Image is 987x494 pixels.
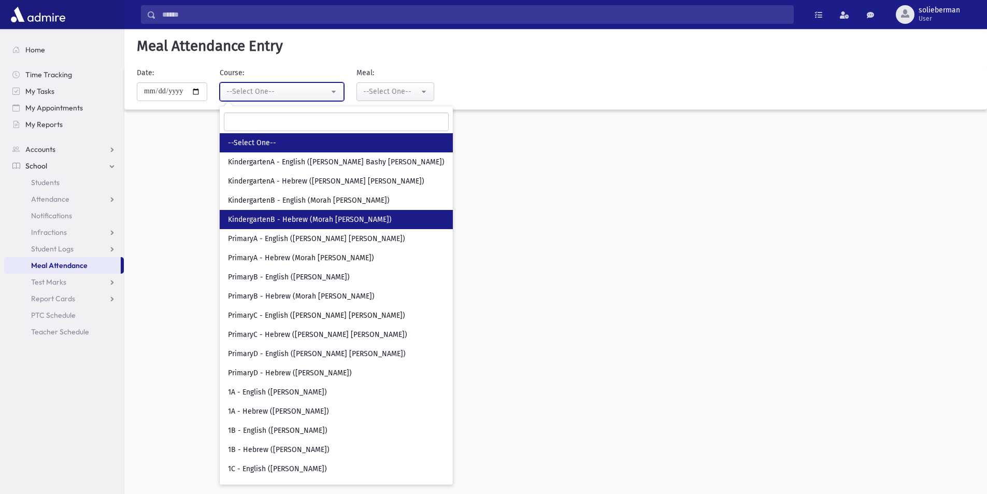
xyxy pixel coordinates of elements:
[228,215,392,225] span: KindergartenB - Hebrew (Morah [PERSON_NAME])
[224,112,449,131] input: Search
[25,145,55,154] span: Accounts
[25,120,63,129] span: My Reports
[4,323,124,340] a: Teacher Schedule
[220,67,244,78] label: Course:
[31,294,75,303] span: Report Cards
[228,234,405,244] span: PrimaryA - English ([PERSON_NAME] [PERSON_NAME])
[356,82,434,101] button: --Select One--
[228,176,424,187] span: KindergartenA - Hebrew ([PERSON_NAME] [PERSON_NAME])
[25,87,54,96] span: My Tasks
[156,5,793,24] input: Search
[228,310,405,321] span: PrimaryC - English ([PERSON_NAME] [PERSON_NAME])
[25,103,83,112] span: My Appointments
[228,157,445,167] span: KindergartenA - English ([PERSON_NAME] Bashy [PERSON_NAME])
[25,45,45,54] span: Home
[4,257,121,274] a: Meal Attendance
[133,37,979,55] h5: Meal Attendance Entry
[363,86,419,97] div: --Select One--
[228,291,375,302] span: PrimaryB - Hebrew (Morah [PERSON_NAME])
[228,426,327,436] span: 1B - English ([PERSON_NAME])
[31,244,74,253] span: Student Logs
[228,253,374,263] span: PrimaryA - Hebrew (Morah [PERSON_NAME])
[31,194,69,204] span: Attendance
[31,211,72,220] span: Notifications
[4,83,124,100] a: My Tasks
[228,330,407,340] span: PrimaryC - Hebrew ([PERSON_NAME] [PERSON_NAME])
[356,67,374,78] label: Meal:
[228,406,329,417] span: 1A - Hebrew ([PERSON_NAME])
[228,272,350,283] span: PrimaryB - English ([PERSON_NAME])
[4,158,124,174] a: School
[4,174,124,191] a: Students
[25,70,72,79] span: Time Tracking
[4,41,124,58] a: Home
[228,349,406,359] span: PrimaryD - English ([PERSON_NAME] [PERSON_NAME])
[228,195,390,206] span: KindergartenB - English (Morah [PERSON_NAME])
[220,82,344,101] button: --Select One--
[137,67,154,78] label: Date:
[4,274,124,290] a: Test Marks
[4,307,124,323] a: PTC Schedule
[228,387,327,398] span: 1A - English ([PERSON_NAME])
[228,368,352,378] span: PrimaryD - Hebrew ([PERSON_NAME])
[226,86,329,97] div: --Select One--
[4,191,124,207] a: Attendance
[4,141,124,158] a: Accounts
[228,464,327,474] span: 1C - English ([PERSON_NAME])
[31,277,66,287] span: Test Marks
[31,178,60,187] span: Students
[228,445,330,455] span: 1B - Hebrew ([PERSON_NAME])
[31,327,89,336] span: Teacher Schedule
[8,4,68,25] img: AdmirePro
[4,100,124,116] a: My Appointments
[4,66,124,83] a: Time Tracking
[25,161,47,171] span: School
[4,224,124,241] a: Infractions
[31,228,67,237] span: Infractions
[4,207,124,224] a: Notifications
[4,290,124,307] a: Report Cards
[919,6,960,15] span: solieberman
[31,261,88,270] span: Meal Attendance
[228,138,276,148] span: --Select One--
[31,310,76,320] span: PTC Schedule
[919,15,960,23] span: User
[4,116,124,133] a: My Reports
[4,241,124,257] a: Student Logs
